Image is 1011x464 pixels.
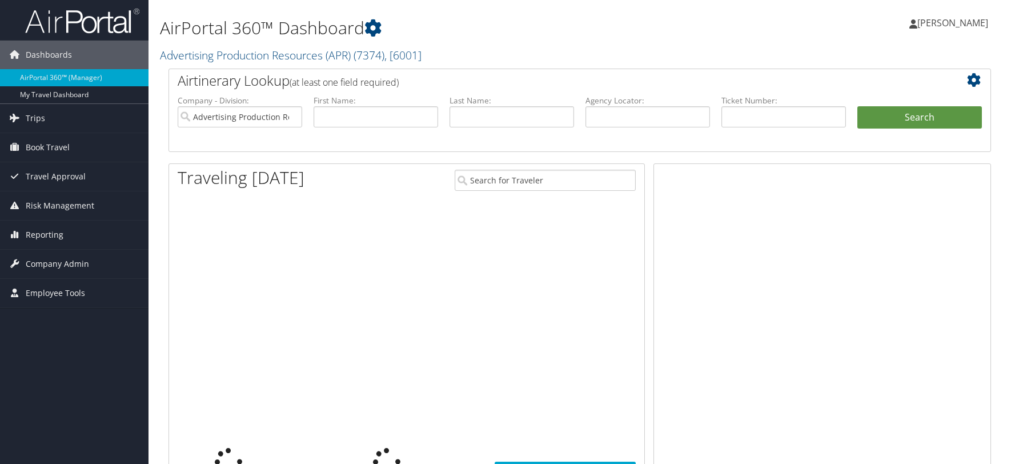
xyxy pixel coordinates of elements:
img: airportal-logo.png [25,7,139,34]
span: (at least one field required) [290,76,399,89]
h1: AirPortal 360™ Dashboard [160,16,720,40]
span: Travel Approval [26,162,86,191]
span: ( 7374 ) [354,47,384,63]
span: Employee Tools [26,279,85,307]
span: Risk Management [26,191,94,220]
span: , [ 6001 ] [384,47,422,63]
h2: Airtinerary Lookup [178,71,913,90]
a: Advertising Production Resources (APR) [160,47,422,63]
h1: Traveling [DATE] [178,166,304,190]
label: Agency Locator: [585,95,710,106]
label: Last Name: [450,95,574,106]
input: Search for Traveler [455,170,636,191]
label: Company - Division: [178,95,302,106]
label: Ticket Number: [721,95,846,106]
span: Reporting [26,221,63,249]
span: [PERSON_NAME] [917,17,988,29]
label: First Name: [314,95,438,106]
span: Dashboards [26,41,72,69]
span: Book Travel [26,133,70,162]
a: [PERSON_NAME] [909,6,1000,40]
span: Company Admin [26,250,89,278]
span: Trips [26,104,45,133]
button: Search [857,106,982,129]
